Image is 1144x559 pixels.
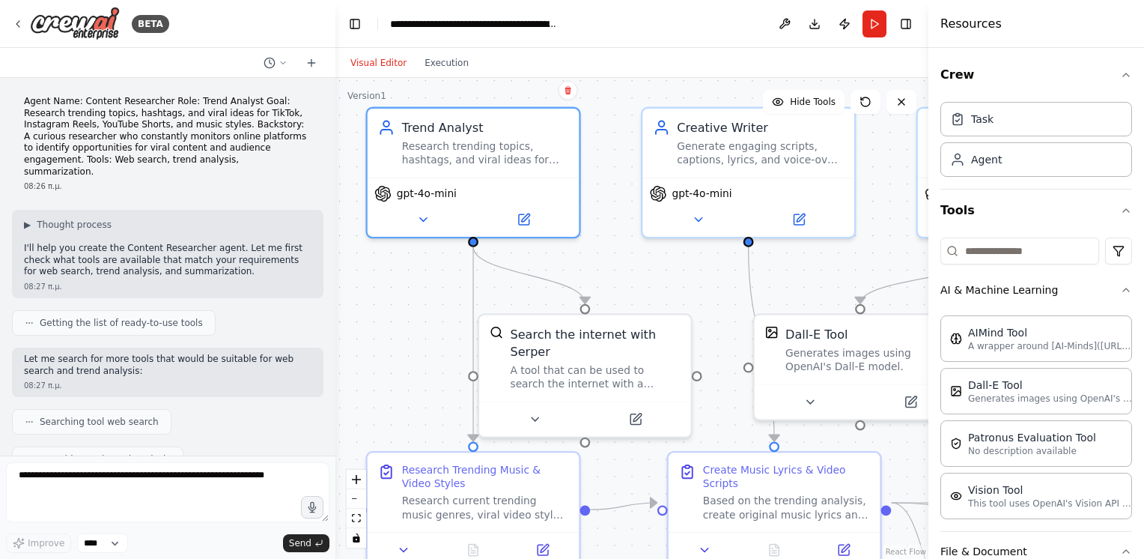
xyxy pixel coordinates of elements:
p: Let me search for more tools that would be suitable for web search and trend analysis: [24,354,311,377]
div: Vision Tool [968,483,1133,498]
button: Execution [416,54,478,72]
button: Improve [6,534,71,553]
g: Edge from 6b560ab5-0e2e-4805-af5a-ff51fc769281 to ac0b3205-1342-416f-80f0-e2254308195d [851,247,1032,303]
span: Searching tool trend analysis [40,453,171,465]
button: Start a new chat [299,54,323,72]
button: Tools [940,190,1132,232]
button: Open in side panel [587,409,684,430]
div: Agent [971,152,1002,167]
button: Open in side panel [475,209,572,230]
span: Send [289,537,311,549]
button: Switch to previous chat [258,54,293,72]
div: Create Music Lyrics & Video Scripts [703,463,870,491]
p: Generates images using OpenAI's Dall-E model. [968,393,1133,405]
p: I'll help you create the Content Researcher agent. Let me first check what tools are available th... [24,243,311,278]
p: A wrapper around [AI-Minds]([URL][DOMAIN_NAME]). Useful for when you need answers to questions fr... [968,340,1133,352]
g: Edge from 2663da49-8db7-4529-ac60-be5d26318b8d to 33d4cfbd-d409-4c4f-8583-60555d52817f [465,247,594,303]
div: Generates images using OpenAI's Dall-E model. [785,346,955,374]
button: Crew [940,54,1132,96]
button: fit view [347,509,366,528]
button: Hide Tools [763,90,845,114]
button: Open in side panel [862,392,959,413]
button: Delete node [559,81,578,100]
div: Creative WriterGenerate engaging scripts, captions, lyrics, and voice-over texts tailored for soc... [641,107,856,239]
img: VisionTool [950,490,962,502]
button: Open in side panel [750,209,848,230]
div: AIMind Tool [968,325,1133,340]
div: Trend Analyst [402,119,569,136]
div: 08:26 π.μ. [24,181,311,192]
div: React Flow controls [347,470,366,548]
button: Click to speak your automation idea [301,496,323,519]
h4: Resources [940,15,1002,33]
span: Thought process [37,219,112,231]
div: A tool that can be used to search the internet with a search_query. Supports different search typ... [510,363,680,391]
div: Dall-E Tool [968,378,1133,393]
span: Hide Tools [790,96,836,108]
img: DallETool [764,325,778,339]
div: SerperDevToolSearch the internet with SerperA tool that can be used to search the internet with a... [478,313,693,438]
div: Based on the trending analysis, create original music lyrics and video scripts tailored for AI mu... [703,495,870,522]
button: zoom out [347,489,366,509]
div: 08:27 π.μ. [24,281,311,292]
img: DallETool [950,385,962,397]
div: Generate engaging scripts, captions, lyrics, and voice-over texts tailored for social media platf... [677,139,844,167]
button: AI & Machine Learning [940,271,1132,309]
p: Agent Name: Content Researcher Role: Trend Analyst Goal: Research trending topics, hashtags, and ... [24,96,311,178]
img: AIMindTool [950,333,962,345]
div: Research Trending Music & Video Styles [402,463,569,491]
div: Task [971,112,994,127]
span: gpt-4o-mini [672,187,731,200]
div: 08:27 π.μ. [24,380,311,391]
button: zoom in [347,470,366,489]
p: No description available [968,445,1096,457]
p: This tool uses OpenAI's Vision API to describe the contents of an image. [968,498,1133,510]
button: Send [283,534,329,552]
button: Hide left sidebar [344,13,365,34]
div: AI & Machine Learning [940,309,1132,531]
button: Visual Editor [341,54,416,72]
button: ▶Thought process [24,219,112,231]
img: Logo [30,7,120,40]
div: BETA [132,15,169,33]
div: Research trending topics, hashtags, and viral ideas for TikTok, Instagram Reels, YouTube Shorts, ... [402,139,569,167]
span: Searching tool web search [40,416,159,428]
g: Edge from 2663da49-8db7-4529-ac60-be5d26318b8d to edd14ade-9c08-42f0-823f-d4e83dd35e7a [465,247,482,441]
div: Creative Writer [677,119,844,136]
button: Hide right sidebar [895,13,916,34]
button: toggle interactivity [347,528,366,548]
span: Getting the list of ready-to-use tools [40,317,203,329]
div: Trend AnalystResearch trending topics, hashtags, and viral ideas for TikTok, Instagram Reels, You... [365,107,580,239]
div: Search the internet with Serper [510,325,680,360]
div: DallEToolDall-E ToolGenerates images using OpenAI's Dall-E model. [752,313,967,421]
div: Version 1 [347,90,386,102]
div: Research current trending music genres, viral video styles, popular hashtags, and emerging conten... [402,495,569,522]
div: Dall-E Tool [785,325,848,342]
nav: breadcrumb [390,16,559,31]
img: SerperDevTool [490,325,503,339]
a: React Flow attribution [886,548,926,556]
div: Patronus Evaluation Tool [968,430,1096,445]
div: Crew [940,96,1132,189]
g: Edge from edd14ade-9c08-42f0-823f-d4e83dd35e7a to 1ce428a8-3e1b-47de-a6b6-58eac389083e [591,495,657,519]
span: gpt-4o-mini [397,187,457,200]
img: PatronusEvalTool [950,438,962,450]
span: ▶ [24,219,31,231]
g: Edge from 0ca93bb7-2155-48c7-8636-ac172ca995e2 to 1ce428a8-3e1b-47de-a6b6-58eac389083e [740,247,782,441]
span: Improve [28,537,64,549]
